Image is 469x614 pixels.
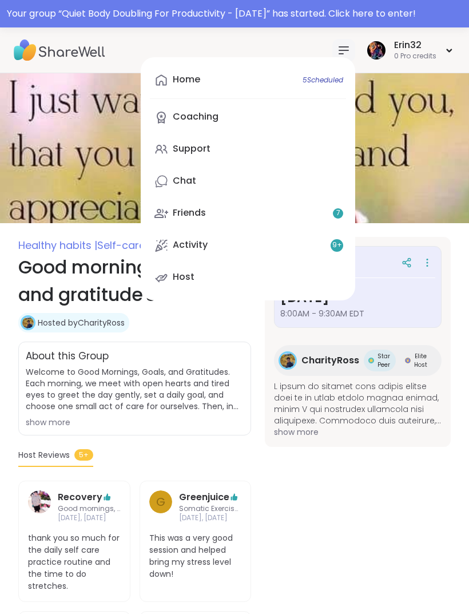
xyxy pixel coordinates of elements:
[173,207,206,219] div: Friends
[173,110,218,123] div: Coaching
[7,7,462,21] div: Your group “ Quiet Body Doubling For Productivity - [DATE] ” has started. Click here to enter!
[18,449,70,461] span: Host Reviews
[150,200,346,227] a: Friends7
[150,168,346,195] a: Chat
[26,366,244,412] span: Welcome to Good Mornings, Goals, and Gratitudes. Each morning, we meet with open hearts and tired...
[28,532,121,592] span: thank you so much for the daily self care practice routine and the time to do stretches.
[280,308,435,319] span: 8:00AM - 9:30AM EDT
[156,493,165,510] span: G
[405,358,411,363] img: Elite Host
[368,358,374,363] img: Star Peer
[58,490,102,504] a: Recovery
[18,238,97,252] span: Healthy habits |
[179,490,229,504] a: Greenjuice
[28,490,51,524] a: Recovery
[150,136,346,163] a: Support
[149,532,242,580] span: This was a very good session and helped bring my stress level down!
[179,513,242,523] span: [DATE], [DATE]
[280,287,435,308] h3: [DATE]
[26,417,244,428] div: show more
[173,175,196,187] div: Chat
[274,426,442,438] span: show more
[14,30,105,70] img: ShareWell Nav Logo
[173,271,194,283] div: Host
[303,76,343,85] span: 5 Scheduled
[376,352,391,369] span: Star Peer
[74,449,93,461] span: 5+
[394,52,436,61] div: 0 Pro credits
[150,104,346,131] a: Coaching
[274,345,442,376] a: CharityRossCharityRossStar PeerStar PeerElite HostElite Host
[149,490,172,524] a: G
[97,238,151,252] span: Self-care |
[22,317,34,328] img: CharityRoss
[38,317,125,328] a: Hosted byCharityRoss
[150,66,346,94] a: Home5Scheduled
[336,208,340,218] span: 7
[274,381,442,426] span: L ipsum do sitamet cons adipis elitse doei te in utlab etdolo magnaa enimad, minim V qui nostrude...
[150,232,346,259] a: Activity9+
[58,504,121,514] span: Good mornings, goals and gratitude's
[332,240,342,250] span: 9 +
[173,239,208,251] div: Activity
[179,504,242,514] span: Somatic Exercises for nervous system regulation
[58,513,121,523] span: [DATE], [DATE]
[150,264,346,291] a: Host
[28,490,51,513] img: Recovery
[18,253,251,308] h1: Good mornings, goals and gratitude's
[280,353,295,368] img: CharityRoss
[173,142,210,155] div: Support
[173,73,200,86] div: Home
[413,352,428,369] span: Elite Host
[367,41,385,60] img: Erin32
[394,39,436,52] div: Erin32
[301,354,359,367] span: CharityRoss
[26,349,109,364] h2: About this Group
